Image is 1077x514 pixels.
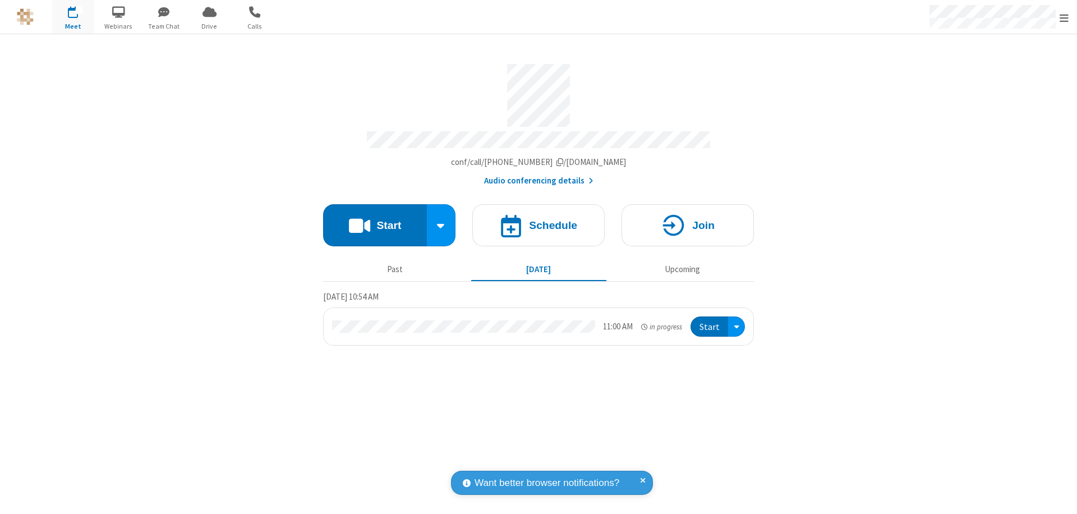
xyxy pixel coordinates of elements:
[17,8,34,25] img: QA Selenium DO NOT DELETE OR CHANGE
[451,157,627,167] span: Copy my meeting room link
[603,320,633,333] div: 11:00 AM
[427,204,456,246] div: Start conference options
[484,175,593,187] button: Audio conferencing details
[76,6,83,15] div: 1
[98,21,140,31] span: Webinars
[471,259,606,280] button: [DATE]
[641,322,682,332] em: in progress
[376,220,401,231] h4: Start
[529,220,577,231] h4: Schedule
[691,316,728,337] button: Start
[188,21,231,31] span: Drive
[323,291,379,302] span: [DATE] 10:54 AM
[728,316,745,337] div: Open menu
[451,156,627,169] button: Copy my meeting room linkCopy my meeting room link
[328,259,463,280] button: Past
[143,21,185,31] span: Team Chat
[692,220,715,231] h4: Join
[323,290,754,346] section: Today's Meetings
[52,21,94,31] span: Meet
[234,21,276,31] span: Calls
[472,204,605,246] button: Schedule
[622,204,754,246] button: Join
[615,259,750,280] button: Upcoming
[323,56,754,187] section: Account details
[323,204,427,246] button: Start
[475,476,619,490] span: Want better browser notifications?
